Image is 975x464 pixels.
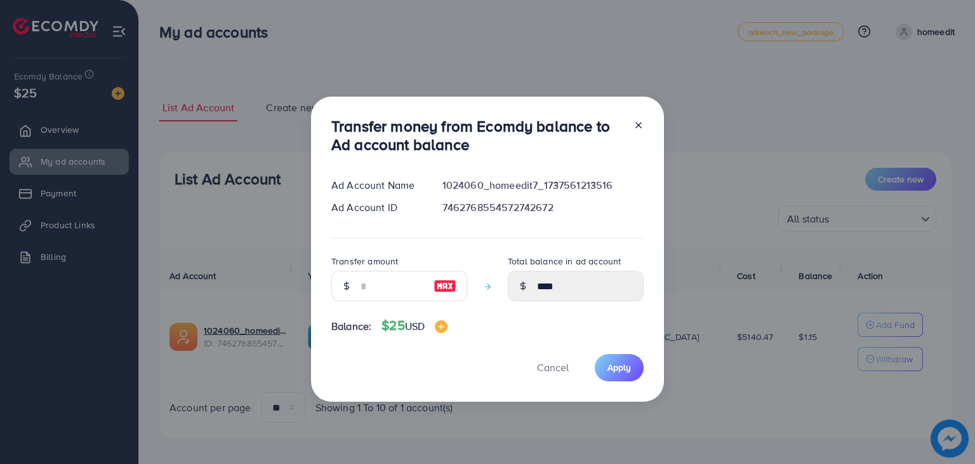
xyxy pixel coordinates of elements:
span: USD [405,319,425,333]
div: Ad Account ID [321,200,432,215]
div: 1024060_homeedit7_1737561213516 [432,178,654,193]
img: image [435,320,448,333]
div: Ad Account Name [321,178,432,193]
span: Cancel [537,360,569,374]
span: Balance: [331,319,371,334]
label: Total balance in ad account [508,255,621,268]
button: Cancel [521,354,585,381]
span: Apply [607,361,631,374]
img: image [434,278,456,294]
h4: $25 [381,318,448,334]
button: Apply [595,354,644,381]
label: Transfer amount [331,255,398,268]
h3: Transfer money from Ecomdy balance to Ad account balance [331,117,623,154]
div: 7462768554572742672 [432,200,654,215]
